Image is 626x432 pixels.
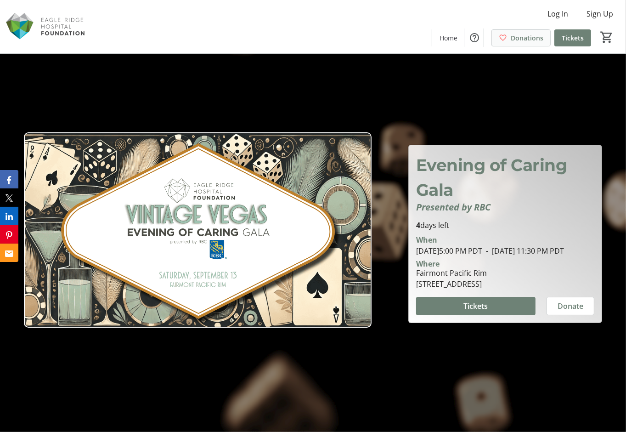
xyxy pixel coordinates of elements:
[540,6,575,21] button: Log In
[511,33,543,43] span: Donations
[558,301,583,312] span: Donate
[547,8,568,19] span: Log In
[465,28,484,47] button: Help
[491,29,551,46] a: Donations
[416,155,567,200] span: Evening of Caring Gala
[416,220,420,230] span: 4
[579,6,620,21] button: Sign Up
[547,297,594,315] button: Donate
[432,29,465,46] a: Home
[416,260,440,267] div: Where
[6,4,87,50] img: Eagle Ridge Hospital Foundation's Logo
[587,8,613,19] span: Sign Up
[416,201,491,213] em: Presented by RBC
[416,220,594,231] p: days left
[416,297,536,315] button: Tickets
[416,267,487,279] div: Fairmont Pacific Rim
[24,132,372,328] img: Campaign CTA Media Photo
[482,246,564,256] span: [DATE] 11:30 PM PDT
[416,234,437,245] div: When
[416,246,482,256] span: [DATE] 5:00 PM PDT
[554,29,591,46] a: Tickets
[440,33,457,43] span: Home
[416,279,487,290] div: [STREET_ADDRESS]
[562,33,584,43] span: Tickets
[482,246,492,256] span: -
[463,301,488,312] span: Tickets
[598,29,615,45] button: Cart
